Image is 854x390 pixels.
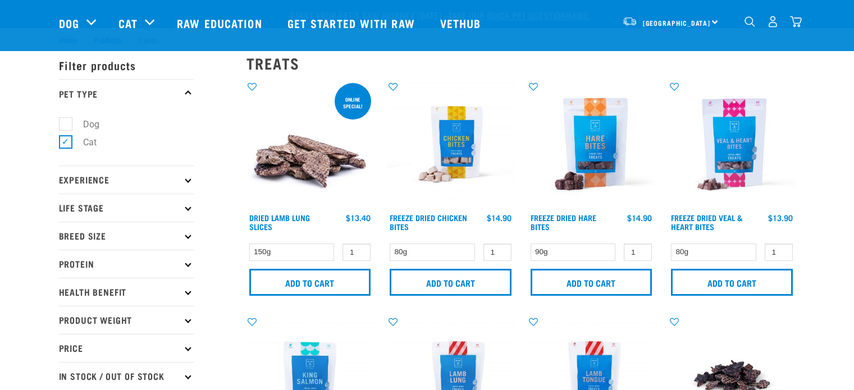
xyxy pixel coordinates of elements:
[59,278,194,306] p: Health Benefit
[59,51,194,79] p: Filter products
[118,15,138,31] a: Cat
[528,81,655,208] img: Raw Essentials Freeze Dried Hare Bites
[745,16,755,27] img: home-icon-1@2x.png
[59,194,194,222] p: Life Stage
[246,81,374,208] img: 1303 Lamb Lung Slices 01
[59,334,194,362] p: Price
[59,15,79,31] a: Dog
[59,166,194,194] p: Experience
[65,135,101,149] label: Cat
[624,244,652,261] input: 1
[246,54,796,72] h2: Treats
[276,1,429,45] a: Get started with Raw
[765,244,793,261] input: 1
[768,213,793,222] div: $13.90
[627,213,652,222] div: $14.90
[622,16,637,26] img: van-moving.png
[249,269,371,296] input: Add to cart
[387,81,514,208] img: RE Product Shoot 2023 Nov8581
[249,215,310,228] a: Dried Lamb Lung Slices
[65,117,104,131] label: Dog
[531,269,652,296] input: Add to cart
[59,306,194,334] p: Product Weight
[59,79,194,107] p: Pet Type
[483,244,512,261] input: 1
[790,16,802,27] img: home-icon@2x.png
[390,269,512,296] input: Add to cart
[429,1,495,45] a: Vethub
[335,91,371,114] div: ONLINE SPECIAL!
[531,215,596,228] a: Freeze Dried Hare Bites
[767,16,779,27] img: user.png
[59,362,194,390] p: In Stock / Out Of Stock
[59,222,194,250] p: Breed Size
[166,1,276,45] a: Raw Education
[59,250,194,278] p: Protein
[671,269,793,296] input: Add to cart
[487,213,512,222] div: $14.90
[390,215,467,228] a: Freeze Dried Chicken Bites
[346,213,371,222] div: $13.40
[671,215,743,228] a: Freeze Dried Veal & Heart Bites
[668,81,796,208] img: Raw Essentials Freeze Dried Veal & Heart Bites Treats
[643,21,711,25] span: [GEOGRAPHIC_DATA]
[342,244,371,261] input: 1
